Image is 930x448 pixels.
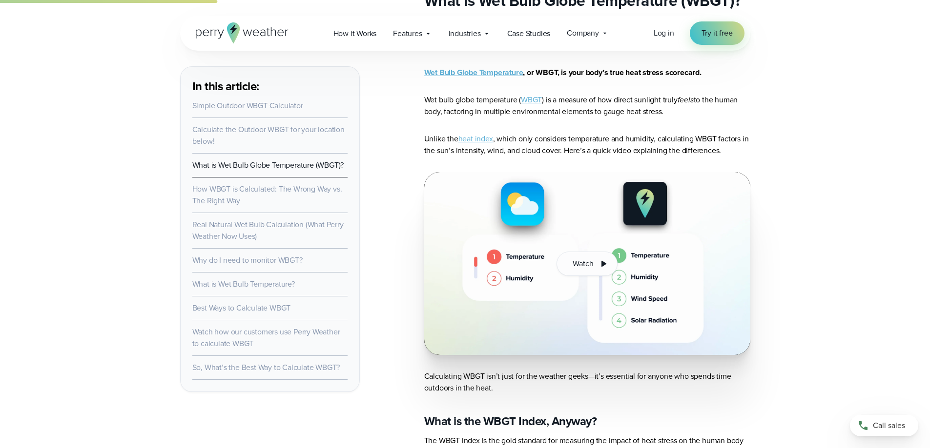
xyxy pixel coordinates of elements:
a: Simple Outdoor WBGT Calculator [192,100,303,111]
a: Log in [654,27,674,39]
a: Try it free [690,21,744,45]
a: Watch how our customers use Perry Weather to calculate WBGT [192,326,340,349]
span: How it Works [333,28,377,39]
a: So, What’s the Best Way to Calculate WBGT? [192,362,340,373]
a: heat index [458,133,493,144]
span: Industries [449,28,481,39]
a: Best Ways to Calculate WBGT [192,302,291,313]
span: Case Studies [507,28,551,39]
span: Try it free [702,27,733,39]
a: What is Wet Bulb Temperature? [192,278,295,290]
a: What is Wet Bulb Globe Temperature (WBGT)? [192,159,344,171]
a: Why do I need to monitor WBGT? [192,254,303,266]
h3: What is the WBGT Index, Anyway? [424,413,750,429]
h3: In this article: [192,78,348,94]
a: Wet Bulb Globe Temperature [424,67,523,78]
strong: , or WBGT, is your body’s true heat stress scorecard. [424,67,702,78]
p: Calculating WBGT isn’t just for the weather geeks—it’s essential for anyone who spends time outdo... [424,370,750,394]
span: Company [567,27,599,39]
a: How it Works [325,23,385,43]
span: Call sales [873,420,905,431]
p: Wet bulb globe temperature ( ) is a measure of how direct sunlight truly to the human body, facto... [424,94,750,117]
p: Unlike the , which only considers temperature and humidity, calculating WBGT factors in the sun’s... [424,133,750,156]
a: How WBGT is Calculated: The Wrong Way vs. The Right Way [192,183,342,206]
a: Real Natural Wet Bulb Calculation (What Perry Weather Now Uses) [192,219,344,242]
span: Features [393,28,422,39]
span: Watch [573,258,593,270]
em: feels [678,94,694,105]
a: Call sales [850,415,918,436]
a: Calculate the Outdoor WBGT for your location below! [192,124,345,147]
a: WBGT [521,94,542,105]
button: Watch [557,252,617,276]
a: Case Studies [499,23,559,43]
